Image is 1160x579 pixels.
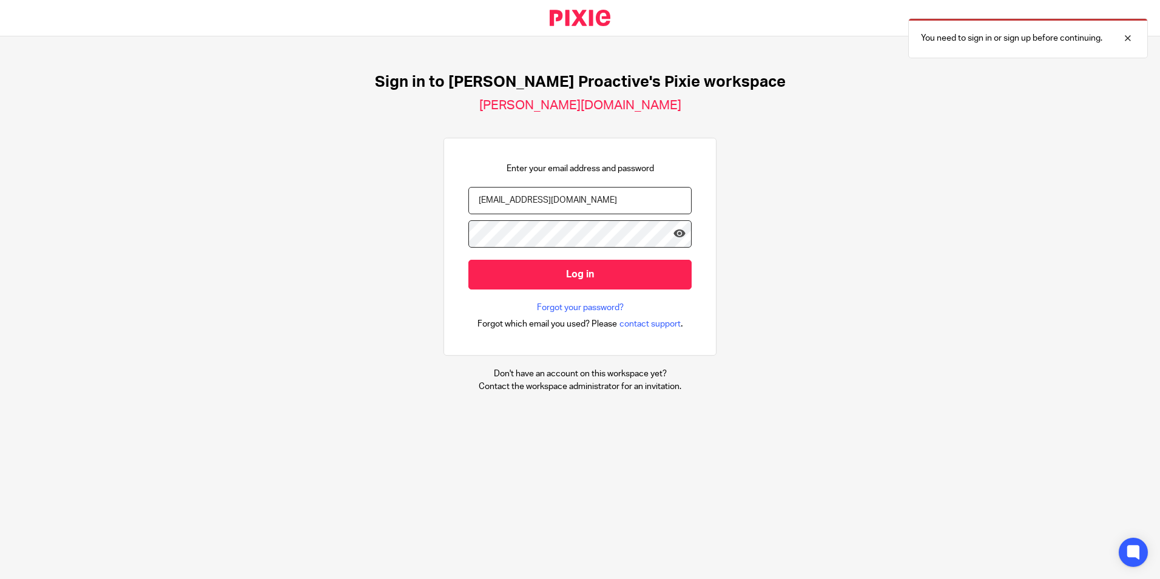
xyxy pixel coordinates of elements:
[468,260,692,289] input: Log in
[479,368,681,380] p: Don't have an account on this workspace yet?
[537,302,624,314] a: Forgot your password?
[619,318,681,330] span: contact support
[479,381,681,393] p: Contact the workspace administrator for an invitation.
[468,187,692,214] input: name@example.com
[477,318,617,330] span: Forgot which email you used? Please
[477,317,683,331] div: .
[375,73,786,92] h1: Sign in to [PERSON_NAME] Proactive's Pixie workspace
[921,32,1102,44] p: You need to sign in or sign up before continuing.
[479,98,681,113] h2: [PERSON_NAME][DOMAIN_NAME]
[507,163,654,175] p: Enter your email address and password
